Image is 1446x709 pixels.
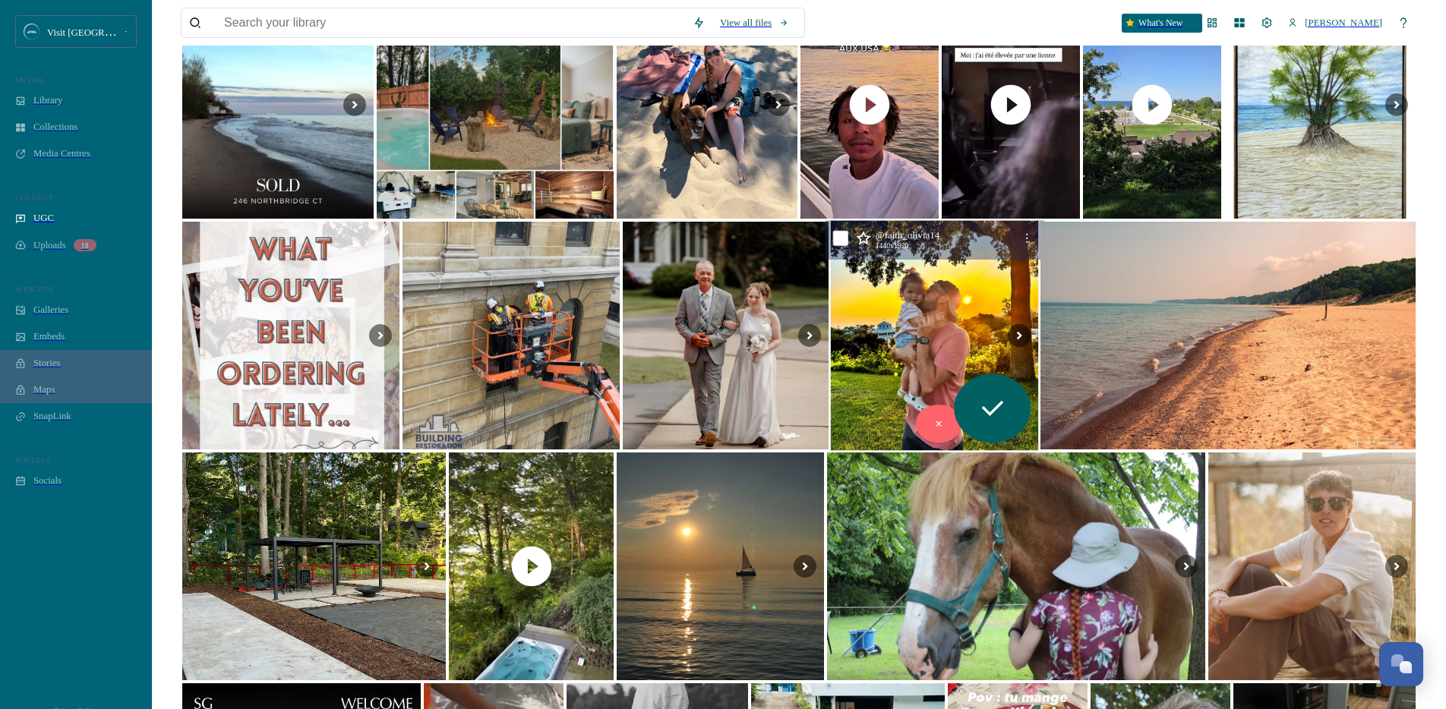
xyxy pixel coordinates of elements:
img: I'm honored that my friend horsetimeheartwork invited me to her horse farm to take pictures for h... [827,452,1205,680]
div: What's New [1122,14,1201,33]
span: SnapLink [33,411,71,422]
a: [PERSON_NAME] [1280,10,1390,36]
img: thumbnail [449,452,614,680]
a: View all files [712,10,797,36]
span: MEDIA [15,75,43,84]
span: 1440 x 1920 [875,241,908,249]
span: Collections [33,121,77,133]
a: What's New [1122,14,1190,33]
span: Galleries [33,304,68,316]
span: Embeds [33,331,65,342]
img: SM%20Social%20Profile.png [24,24,39,39]
span: Media Centres [33,148,90,159]
img: Griffin. Golden Hour. Golden Year 🏆 #goldenhour #goldenglow #senioryearvibes #senior2026 #stjosep... [1208,452,1416,680]
span: Stories [33,358,61,369]
span: Socials [33,475,62,487]
input: Search your library [216,8,685,37]
img: Outdoor play in development at Canine Glade. Basketball court already poured with shuffleboard, f... [182,452,446,680]
span: COLLECT [15,193,53,202]
span: Uploads [33,240,66,251]
span: Library [33,95,62,106]
div: 18 [74,239,96,251]
span: @ faith_olivia14 [875,229,939,240]
span: UGC [33,213,54,224]
img: Hanging onto the last bits of summer 🍦💛 🌊☀️ . . . #sweetsummertime #summermemories☀️ #lakemichiga... [830,220,1038,450]
span: WIDGETS [15,285,53,294]
img: Warren Dunes, MI from earlier this summer. . . . #warrendunes #creativeedit #cinematicvibes #summ... [1040,222,1416,449]
span: SOCIALS [15,455,51,465]
img: From my kitchen ➡️ your home, office, birthday party, and beyond - here's what y'all have been lo... [182,222,399,449]
img: Sweet recap of Mr. & Mrs. Johnson from a hot August afternoon at Rocky Gap 🫶🏼🤍 • • #rockygap #cer... [623,222,829,449]
button: Open Chat [1379,642,1423,686]
span: [PERSON_NAME] [1305,17,1382,28]
span: Maps [33,384,55,395]
span: Visit [GEOGRAPHIC_DATA][US_STATE] [47,25,219,38]
img: TEAMWORK makes the DREAM WORK! 💪🙌✨ At Building Restoration Inc., every project is a team effort. ... [403,222,620,449]
img: (Sorry kids, and teachers, but for the rest of us…) ADULT SUMMER IS HERE!!! ☀️ Sunny days 🪵🔥 Cool... [617,452,824,680]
